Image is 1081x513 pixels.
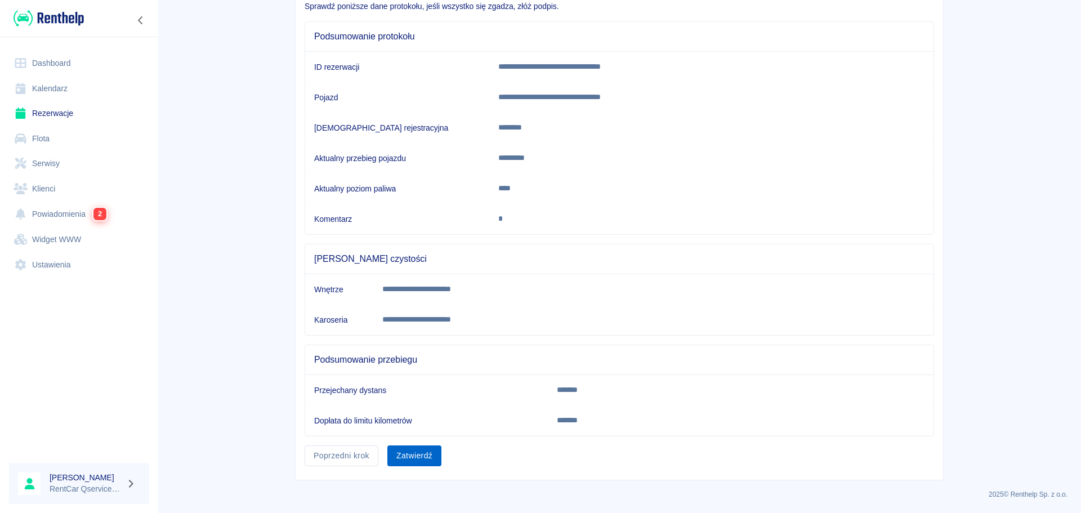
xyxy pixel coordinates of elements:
h6: Przejechany dystans [314,385,539,396]
h6: Wnętrze [314,284,364,295]
h6: Aktualny przebieg pojazdu [314,153,480,164]
button: Zatwierdź [387,445,441,466]
a: Flota [9,126,149,151]
h6: Karoseria [314,314,364,325]
span: [PERSON_NAME] czystości [314,253,924,265]
button: Poprzedni krok [305,445,378,466]
h6: Dopłata do limitu kilometrów [314,415,539,426]
p: RentCar Qservice Damar Parts [50,483,122,495]
h6: Pojazd [314,92,480,103]
a: Powiadomienia2 [9,201,149,227]
a: Dashboard [9,51,149,76]
h6: Aktualny poziom paliwa [314,183,480,194]
a: Kalendarz [9,76,149,101]
span: Podsumowanie protokołu [314,31,924,42]
span: 2 [93,208,106,220]
p: Sprawdź poniższe dane protokołu, jeśli wszystko się zgadza, złóż podpis. [305,1,934,12]
a: Ustawienia [9,252,149,278]
p: 2025 © Renthelp Sp. z o.o. [171,489,1067,499]
a: Klienci [9,176,149,202]
a: Renthelp logo [9,9,84,28]
img: Renthelp logo [14,9,84,28]
h6: [PERSON_NAME] [50,472,122,483]
a: Widget WWW [9,227,149,252]
h6: [DEMOGRAPHIC_DATA] rejestracyjna [314,122,480,133]
h6: ID rezerwacji [314,61,480,73]
h6: Komentarz [314,213,480,225]
a: Rezerwacje [9,101,149,126]
a: Serwisy [9,151,149,176]
span: Podsumowanie przebiegu [314,354,924,365]
button: Zwiń nawigację [132,13,149,28]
